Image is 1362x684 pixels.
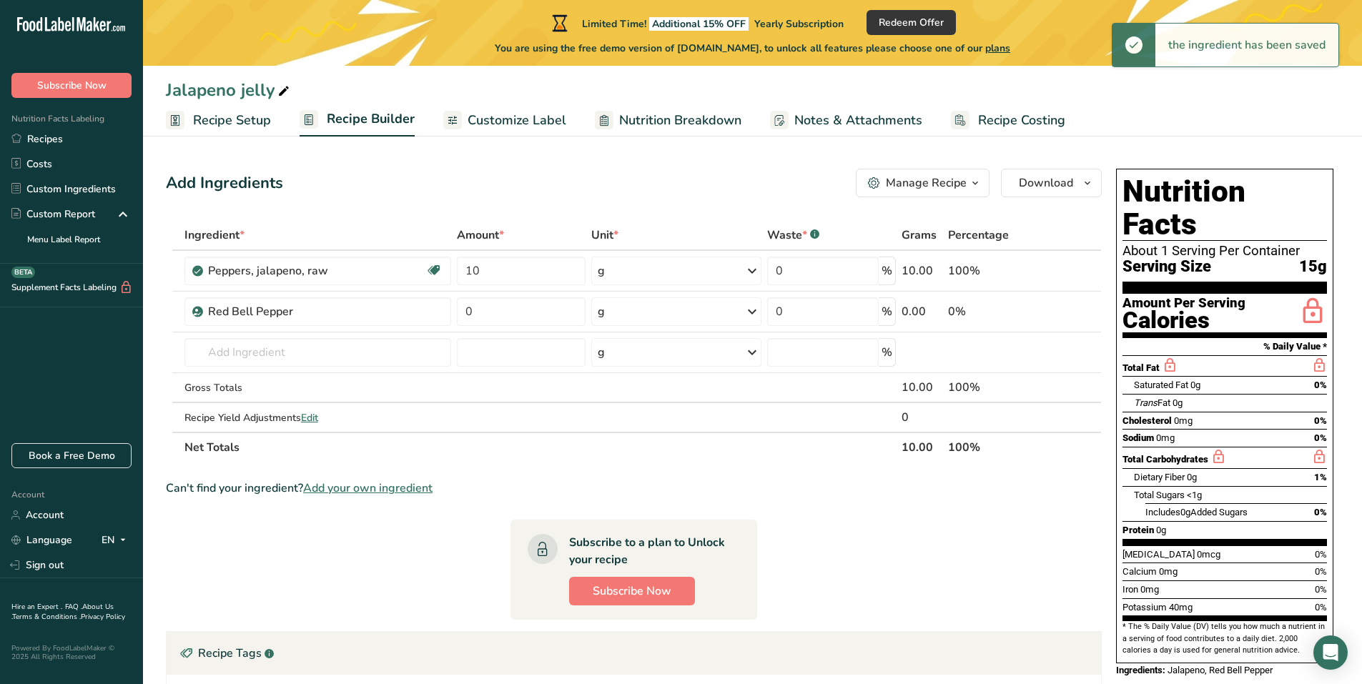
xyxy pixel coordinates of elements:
div: the ingredient has been saved [1155,24,1338,66]
div: Manage Recipe [886,174,967,192]
span: Recipe Builder [327,109,415,129]
span: Subscribe Now [37,78,107,93]
div: Subscribe to a plan to Unlock your recipe [569,534,729,568]
a: Nutrition Breakdown [595,104,741,137]
span: <1g [1187,490,1202,500]
span: [MEDICAL_DATA] [1122,549,1195,560]
span: Total Fat [1122,362,1160,373]
div: 100% [948,262,1034,279]
a: Recipe Setup [166,104,271,137]
div: Recipe Tags [167,632,1101,675]
span: Add your own ingredient [303,480,433,497]
span: 0g [1156,525,1166,535]
section: % Daily Value * [1122,338,1327,355]
th: 100% [945,432,1037,462]
a: Recipe Costing [951,104,1065,137]
a: Hire an Expert . [11,602,62,612]
span: Download [1019,174,1073,192]
section: * The % Daily Value (DV) tells you how much a nutrient in a serving of food contributes to a dail... [1122,621,1327,656]
span: Unit [591,227,618,244]
button: Download [1001,169,1102,197]
span: 0% [1315,584,1327,595]
h1: Nutrition Facts [1122,175,1327,241]
a: FAQ . [65,602,82,612]
div: Calories [1122,310,1245,331]
div: g [598,303,605,320]
span: Serving Size [1122,258,1211,276]
span: Ingredients: [1116,665,1165,675]
a: Terms & Conditions . [12,612,81,622]
a: About Us . [11,602,114,622]
div: Jalapeno jelly [166,77,292,103]
span: 0% [1315,549,1327,560]
span: 0mg [1159,566,1178,577]
span: 0mg [1174,415,1193,426]
th: 10.00 [899,432,945,462]
span: Saturated Fat [1134,380,1188,390]
span: 0mg [1156,432,1175,443]
span: 0mcg [1197,549,1220,560]
div: 0% [948,303,1034,320]
span: Potassium [1122,602,1167,613]
span: Iron [1122,584,1138,595]
span: Amount [457,227,504,244]
div: Open Intercom Messenger [1313,635,1348,670]
span: Ingredient [184,227,245,244]
span: 15g [1299,258,1327,276]
span: plans [985,41,1010,55]
span: 0% [1314,507,1327,517]
div: Waste [767,227,819,244]
span: 0mg [1140,584,1159,595]
span: Recipe Costing [978,111,1065,130]
span: 0g [1190,380,1200,390]
span: Customize Label [468,111,566,130]
input: Add Ingredient [184,338,452,367]
i: Trans [1134,397,1158,408]
span: 0% [1315,566,1327,577]
div: 0 [902,409,942,426]
div: Gross Totals [184,380,452,395]
div: Amount Per Serving [1122,297,1245,310]
span: 0% [1315,602,1327,613]
span: Fat [1134,397,1170,408]
span: Sodium [1122,432,1154,443]
button: Manage Recipe [856,169,990,197]
span: Cholesterol [1122,415,1172,426]
span: Notes & Attachments [794,111,922,130]
div: g [598,344,605,361]
div: Powered By FoodLabelMaker © 2025 All Rights Reserved [11,644,132,661]
div: 0.00 [902,303,942,320]
a: Recipe Builder [300,103,415,137]
a: Language [11,527,72,552]
span: 0% [1314,432,1327,443]
div: g [598,262,605,279]
span: 0% [1314,380,1327,390]
span: You are using the free demo version of [DOMAIN_NAME], to unlock all features please choose one of... [495,41,1010,56]
span: Percentage [948,227,1009,244]
div: About 1 Serving Per Container [1122,244,1327,258]
button: Subscribe Now [569,577,695,605]
span: Calcium [1122,566,1157,577]
span: 0g [1173,397,1183,408]
span: Yearly Subscription [754,17,844,31]
a: Notes & Attachments [770,104,922,137]
span: Redeem Offer [879,15,944,30]
div: Limited Time! [549,14,844,31]
div: Add Ingredients [166,172,283,195]
div: Custom Report [11,207,95,222]
span: Total Sugars [1134,490,1185,500]
div: 100% [948,379,1034,396]
span: 0g [1187,472,1197,482]
div: Peppers, jalapeno, raw [208,262,387,279]
button: Subscribe Now [11,73,132,98]
span: Nutrition Breakdown [619,111,741,130]
span: Includes Added Sugars [1145,507,1248,517]
div: Recipe Yield Adjustments [184,410,452,425]
a: Privacy Policy [81,612,125,622]
span: 0g [1180,507,1190,517]
span: Jalapeno, Red Bell Pepper [1168,665,1273,675]
span: Protein [1122,525,1154,535]
a: Customize Label [443,104,566,137]
div: 10.00 [902,262,942,279]
span: Dietary Fiber [1134,472,1185,482]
